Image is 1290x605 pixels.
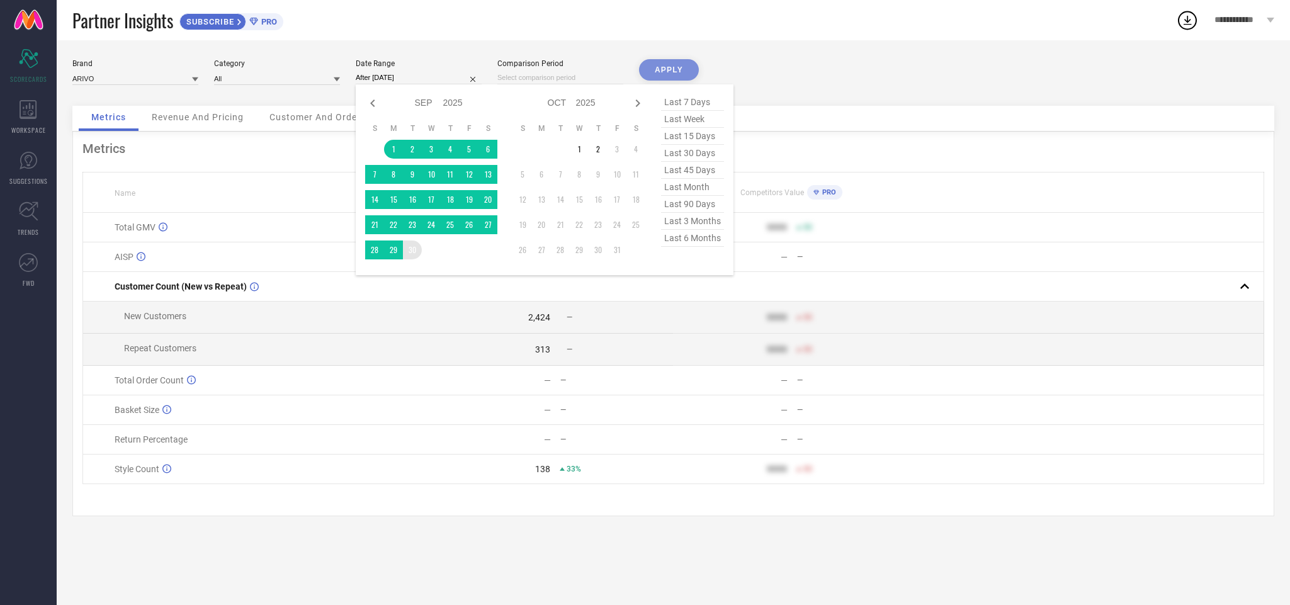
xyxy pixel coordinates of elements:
th: Tuesday [403,123,422,133]
div: Metrics [82,141,1264,156]
span: SUBSCRIBE [180,17,237,26]
td: Sun Sep 28 2025 [365,240,384,259]
td: Mon Oct 20 2025 [532,215,551,234]
td: Wed Sep 10 2025 [422,165,441,184]
span: SCORECARDS [10,74,47,84]
td: Sun Oct 26 2025 [513,240,532,259]
td: Fri Sep 19 2025 [460,190,478,209]
span: Style Count [115,464,159,474]
td: Wed Oct 29 2025 [570,240,589,259]
span: Partner Insights [72,8,173,33]
td: Tue Sep 09 2025 [403,165,422,184]
th: Wednesday [570,123,589,133]
th: Friday [460,123,478,133]
div: — [560,435,672,444]
span: 50 [803,465,812,473]
div: Date Range [356,59,482,68]
td: Wed Oct 01 2025 [570,140,589,159]
td: Thu Oct 02 2025 [589,140,608,159]
div: 9999 [767,312,787,322]
td: Thu Sep 18 2025 [441,190,460,209]
span: Return Percentage [115,434,188,444]
td: Fri Oct 03 2025 [608,140,626,159]
span: last 30 days [661,145,724,162]
span: Competitors Value [740,188,804,197]
td: Wed Oct 15 2025 [570,190,589,209]
div: — [781,405,788,415]
div: 9999 [767,344,787,354]
span: — [567,313,572,322]
td: Sun Sep 21 2025 [365,215,384,234]
td: Tue Oct 21 2025 [551,215,570,234]
td: Mon Oct 06 2025 [532,165,551,184]
div: — [797,252,909,261]
div: Open download list [1176,9,1199,31]
td: Thu Sep 11 2025 [441,165,460,184]
td: Sat Oct 04 2025 [626,140,645,159]
th: Saturday [626,123,645,133]
div: Brand [72,59,198,68]
span: last 90 days [661,196,724,213]
td: Tue Oct 28 2025 [551,240,570,259]
span: Total GMV [115,222,156,232]
span: AISP [115,252,133,262]
div: Previous month [365,96,380,111]
td: Sat Oct 25 2025 [626,215,645,234]
div: 313 [535,344,550,354]
span: last month [661,179,724,196]
div: — [560,376,672,385]
td: Wed Sep 24 2025 [422,215,441,234]
td: Tue Sep 23 2025 [403,215,422,234]
td: Sun Oct 12 2025 [513,190,532,209]
td: Fri Oct 17 2025 [608,190,626,209]
td: Mon Sep 01 2025 [384,140,403,159]
td: Sat Sep 06 2025 [478,140,497,159]
td: Fri Sep 12 2025 [460,165,478,184]
td: Wed Sep 17 2025 [422,190,441,209]
td: Sun Oct 05 2025 [513,165,532,184]
td: Fri Sep 05 2025 [460,140,478,159]
span: 50 [803,313,812,322]
div: 9999 [767,222,787,232]
th: Friday [608,123,626,133]
div: 138 [535,464,550,474]
div: 9999 [767,464,787,474]
td: Tue Sep 02 2025 [403,140,422,159]
div: — [781,434,788,444]
td: Sun Sep 14 2025 [365,190,384,209]
div: Next month [630,96,645,111]
span: Name [115,189,135,198]
div: — [544,434,551,444]
div: — [544,375,551,385]
td: Wed Sep 03 2025 [422,140,441,159]
td: Thu Sep 04 2025 [441,140,460,159]
div: — [797,405,909,414]
td: Sun Oct 19 2025 [513,215,532,234]
td: Fri Oct 24 2025 [608,215,626,234]
div: — [781,375,788,385]
span: TRENDS [18,227,39,237]
div: Comparison Period [497,59,623,68]
td: Fri Oct 10 2025 [608,165,626,184]
span: last 15 days [661,128,724,145]
td: Tue Oct 07 2025 [551,165,570,184]
span: — [567,345,572,354]
th: Sunday [365,123,384,133]
a: SUBSCRIBEPRO [179,10,283,30]
td: Tue Sep 16 2025 [403,190,422,209]
td: Sat Oct 11 2025 [626,165,645,184]
div: — [781,252,788,262]
div: — [544,405,551,415]
td: Mon Sep 08 2025 [384,165,403,184]
span: 50 [803,345,812,354]
td: Wed Oct 08 2025 [570,165,589,184]
td: Sat Sep 20 2025 [478,190,497,209]
td: Wed Oct 22 2025 [570,215,589,234]
td: Tue Sep 30 2025 [403,240,422,259]
td: Mon Sep 29 2025 [384,240,403,259]
th: Monday [532,123,551,133]
span: last 7 days [661,94,724,111]
span: Customer Count (New vs Repeat) [115,281,247,291]
td: Mon Sep 15 2025 [384,190,403,209]
td: Mon Sep 22 2025 [384,215,403,234]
